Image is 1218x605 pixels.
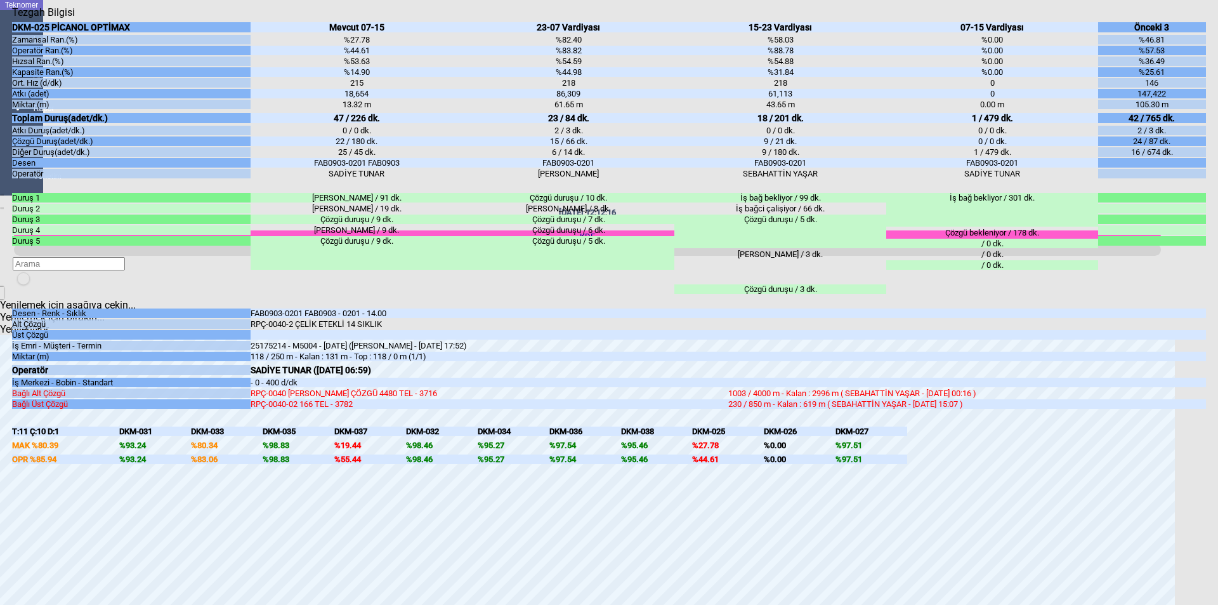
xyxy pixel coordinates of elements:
div: DKM-025 PİCANOL OPTİMAX [12,22,251,32]
div: %93.24 [119,441,191,450]
div: SADİYE TUNAR ([DATE] 06:59) [251,365,728,375]
div: DKM-038 [621,427,693,436]
div: 147,422 [1098,89,1205,98]
div: 215 [251,78,462,88]
div: DKM-027 [835,427,907,436]
div: %0.00 [886,46,1098,55]
div: DKM-032 [406,427,478,436]
div: DKM-033 [191,427,263,436]
div: 1003 / 4000 m - Kalan : 2996 m ( SEBAHATTİN YAŞAR - [DATE] 00:16 ) [728,389,1206,398]
div: Miktar (m) [12,100,251,109]
div: 1 / 479 dk. [886,147,1098,157]
div: Duruş 2 [12,204,251,213]
div: 118 / 250 m - Kalan : 131 m - Top : 118 / 0 m (1/1) [251,352,728,361]
div: - 0 - 400 d/dk [251,378,728,387]
div: Kapasite Ran.(%) [12,67,251,77]
div: %98.46 [406,455,478,464]
div: Çözgü bekleniyor / 178 dk. [886,228,1098,237]
div: 13.32 m [251,100,462,109]
div: %97.54 [549,455,621,464]
div: T:11 Ç:10 D:1 [12,427,119,436]
div: FAB0903-0201 FAB0903 [251,158,462,168]
div: %0.00 [764,455,835,464]
div: 23-07 Vardiyası [462,22,674,32]
div: İş Emri - Müşteri - Termin [12,341,251,350]
div: OPR %85.94 [12,455,119,464]
div: [PERSON_NAME] / 8 dk. [462,204,674,213]
div: 218 [462,78,674,88]
div: 42 / 765 dk. [1098,113,1205,123]
div: 22 / 180 dk. [251,136,462,146]
div: DKM-031 [119,427,191,436]
div: %80.34 [191,441,263,450]
div: Mevcut 07-15 [251,22,462,32]
div: Hızsal Ran.(%) [12,57,251,66]
div: %98.83 [263,455,334,464]
div: 23 / 84 dk. [462,113,674,123]
div: %58.03 [674,35,886,44]
div: Tezgah Bilgisi [12,6,79,18]
div: Zamansal Ran.(%) [12,35,251,44]
div: %88.78 [674,46,886,55]
div: Önceki 3 [1098,22,1205,32]
div: 43.65 m [674,100,886,109]
div: İş Merkezi - Bobin - Standart [12,378,251,387]
div: %95.27 [478,441,549,450]
div: / 0 dk. [886,249,1098,259]
div: 230 / 850 m - Kalan : 619 m ( SEBAHATTİN YAŞAR - [DATE] 15:07 ) [728,399,1206,409]
div: Duruş 1 [12,193,251,203]
div: Ort. Hız (d/dk) [12,78,251,88]
div: %44.98 [462,67,674,77]
div: 0 [886,78,1098,88]
div: %31.84 [674,67,886,77]
div: %95.46 [621,441,693,450]
div: %0.00 [886,67,1098,77]
div: MAK %80.39 [12,441,119,450]
div: %19.44 [334,441,406,450]
div: [PERSON_NAME] / 91 dk. [251,193,462,203]
div: %44.61 [251,46,462,55]
div: DKM-037 [334,427,406,436]
div: Çözgü Duruş(adet/dk.) [12,136,251,146]
div: İş bağ bekliyor / 301 dk. [886,193,1098,227]
div: 0 / 0 dk. [886,136,1098,146]
div: 25 / 45 dk. [251,147,462,157]
div: Çözgü duruşu / 5 dk. [462,236,674,270]
div: Çözgü duruşu / 10 dk. [462,193,674,203]
div: FAB0903-0201 FAB0903 - 0201 - 14.00 [251,309,728,318]
div: [PERSON_NAME] / 9 dk. [251,225,462,235]
div: [PERSON_NAME] / 3 dk. [674,249,886,283]
div: Çözgü duruşu / 3 dk. [674,284,886,294]
div: 105.30 m [1098,100,1205,109]
div: DKM-035 [263,427,334,436]
div: %0.00 [764,441,835,450]
div: 25175214 - M5004 - [DATE] ([PERSON_NAME] - [DATE] 17:52) [251,341,728,350]
div: 15-23 Vardiyası [674,22,886,32]
div: 18 / 201 dk. [674,113,886,123]
div: Duruş 5 [12,236,251,246]
div: / 0 dk. [886,239,1098,248]
div: 2 / 3 dk. [1098,126,1205,135]
div: %14.90 [251,67,462,77]
div: 47 / 226 dk. [251,113,462,123]
div: Alt Çözgü [12,319,251,329]
div: 6 / 14 dk. [462,147,674,157]
div: %97.54 [549,441,621,450]
div: SADİYE TUNAR [251,169,462,178]
div: Çözgü duruşu / 9 dk. [251,215,462,224]
div: RPÇ-0040 [PERSON_NAME] ÇÖZGÜ 4480 TEL - 3716 [251,389,728,398]
div: Çözgü duruşu / 5 dk. [674,215,886,248]
div: 0 / 0 dk. [674,126,886,135]
div: Miktar (m) [12,352,251,361]
div: %53.63 [251,57,462,66]
div: Operatör [12,365,251,375]
div: Operatör [12,169,251,178]
div: %83.06 [191,455,263,464]
div: %82.40 [462,35,674,44]
div: Bağlı Üst Çözgü [12,399,251,409]
div: %54.59 [462,57,674,66]
div: 9 / 180 dk. [674,147,886,157]
div: Duruş 3 [12,215,251,224]
div: Bağlı Alt Çözgü [12,389,251,398]
div: %0.00 [886,57,1098,66]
